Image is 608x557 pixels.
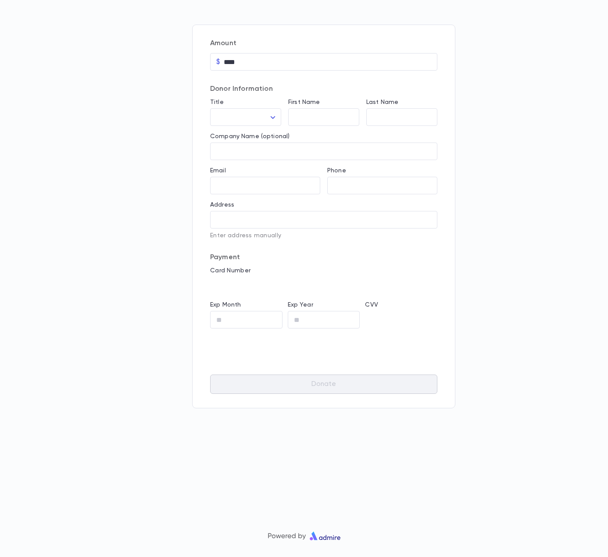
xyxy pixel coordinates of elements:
[210,85,437,93] p: Donor Information
[365,301,437,308] p: CVV
[210,277,437,294] iframe: card
[366,99,398,106] label: Last Name
[210,39,437,48] p: Amount
[210,133,290,140] label: Company Name (optional)
[210,253,437,262] p: Payment
[210,99,224,106] label: Title
[210,167,226,174] label: Email
[210,301,241,308] label: Exp Month
[210,232,437,239] p: Enter address manually
[210,267,437,274] p: Card Number
[288,301,313,308] label: Exp Year
[216,57,220,66] p: $
[288,99,320,106] label: First Name
[210,109,281,126] div: ​
[365,311,437,328] iframe: cvv
[327,167,346,174] label: Phone
[210,201,234,208] label: Address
